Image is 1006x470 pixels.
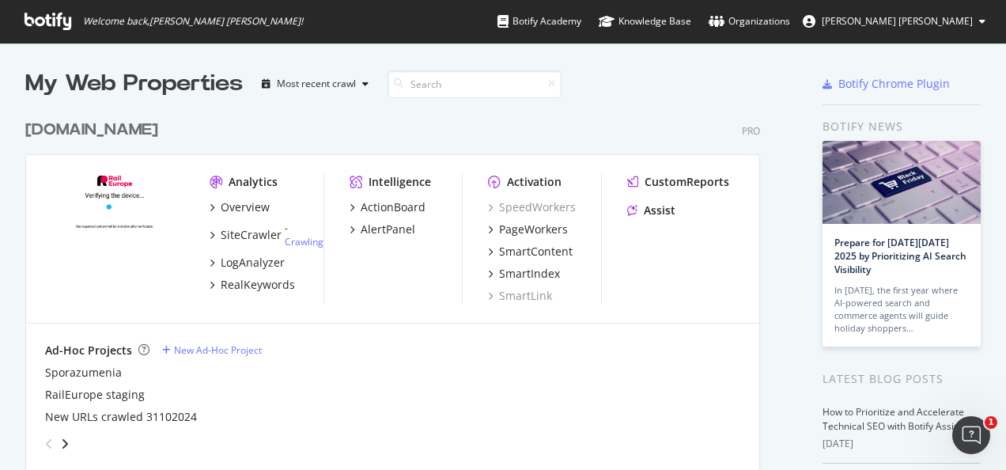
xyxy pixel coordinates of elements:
a: Crawling [285,235,323,248]
div: Most recent crawl [277,79,356,89]
a: New Ad-Hoc Project [162,343,262,357]
div: LogAnalyzer [221,255,285,271]
a: CustomReports [627,174,729,190]
div: Botify Chrome Plugin [838,76,950,92]
div: Pro [742,124,760,138]
a: SpeedWorkers [488,199,576,215]
div: angle-left [39,431,59,457]
div: Intelligence [369,174,431,190]
a: Prepare for [DATE][DATE] 2025 by Prioritizing AI Search Visibility [834,236,966,276]
div: Analytics [229,174,278,190]
a: Assist [627,203,675,218]
div: Botify Academy [497,13,581,29]
div: RealKeywords [221,277,295,293]
div: Activation [507,174,562,190]
div: Overview [221,199,270,215]
a: RealKeywords [210,277,295,293]
div: Botify news [823,118,981,135]
div: - [285,222,323,248]
a: [DOMAIN_NAME] [25,119,165,142]
div: SmartIndex [499,266,560,282]
a: How to Prioritize and Accelerate Technical SEO with Botify Assist [823,405,964,433]
div: Ad-Hoc Projects [45,343,132,358]
div: My Web Properties [25,68,243,100]
a: LogAnalyzer [210,255,285,271]
a: New URLs crawled 31102024 [45,409,197,425]
div: Organizations [709,13,790,29]
div: [DOMAIN_NAME] [25,119,158,142]
input: Search [388,70,562,98]
span: Welcome back, [PERSON_NAME] [PERSON_NAME] ! [83,15,303,28]
img: raileurope.com [45,174,184,285]
div: Knowledge Base [599,13,691,29]
div: PageWorkers [499,222,568,237]
a: RailEurope staging [45,387,145,403]
div: New Ad-Hoc Project [174,343,262,357]
span: 1 [985,416,997,429]
a: AlertPanel [350,222,415,237]
a: SmartIndex [488,266,560,282]
div: In [DATE], the first year where AI-powered search and commerce agents will guide holiday shoppers… [834,284,969,335]
a: SiteCrawler- Crawling [210,222,323,248]
span: Malle BOKOUM [822,14,973,28]
a: Botify Chrome Plugin [823,76,950,92]
div: ActionBoard [361,199,425,215]
a: ActionBoard [350,199,425,215]
div: SmartContent [499,244,573,260]
a: PageWorkers [488,222,568,237]
div: Assist [644,203,675,218]
a: SmartContent [488,244,573,260]
div: angle-right [59,436,70,452]
iframe: Intercom live chat [952,416,990,454]
div: [DATE] [823,437,981,451]
div: SiteCrawler [221,227,282,243]
button: [PERSON_NAME] [PERSON_NAME] [790,9,998,34]
a: Sporazumenia [45,365,122,381]
div: Latest Blog Posts [823,370,981,388]
img: Prepare for Black Friday 2025 by Prioritizing AI Search Visibility [823,141,981,224]
button: Most recent crawl [255,71,375,97]
a: SmartLink [488,288,552,304]
div: AlertPanel [361,222,415,237]
div: CustomReports [645,174,729,190]
a: Overview [210,199,270,215]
